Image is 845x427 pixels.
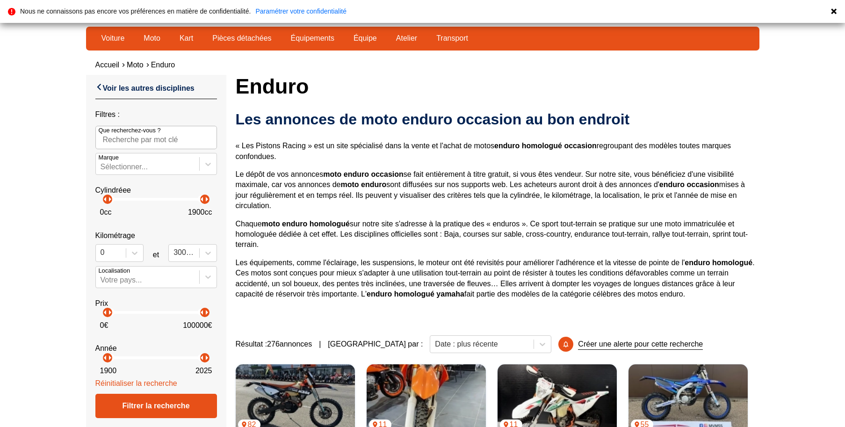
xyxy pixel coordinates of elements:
p: 2025 [195,366,212,376]
p: arrow_left [100,307,111,318]
a: Moto [127,61,144,69]
p: [GEOGRAPHIC_DATA] par : [328,339,423,349]
p: arrow_left [100,194,111,205]
p: 1900 cc [188,207,212,217]
a: Réinitialiser la recherche [95,379,177,387]
p: Cylindréee [95,185,217,195]
p: Nous ne connaissons pas encore vos préférences en matière de confidentialité. [20,8,251,14]
a: Équipe [347,30,383,46]
p: arrow_left [100,352,111,363]
p: et [153,250,159,260]
p: Année [95,343,217,354]
a: Atelier [390,30,423,46]
p: arrow_right [104,307,116,318]
input: MarqueSélectionner... [101,163,102,171]
input: Que recherchez-vous ? [95,126,217,149]
strong: enduro homologué [685,259,752,267]
p: Chaque sur notre site s'adresse à la pratique des « enduros ». Ce sport tout-terrain se pratique ... [236,219,759,250]
p: arrow_right [201,307,212,318]
p: Filtres : [95,109,217,120]
p: Créer une alerte pour cette recherche [578,339,703,350]
input: 0 [101,248,102,257]
strong: enduro homologué occasion [494,142,597,150]
input: Votre pays... [101,276,102,284]
p: Que recherchez-vous ? [99,126,161,135]
p: arrow_right [201,352,212,363]
p: 100000 € [183,320,212,331]
p: Les équipements, comme l'éclairage, les suspensions, le moteur ont été revisités pour améliorer l... [236,258,759,300]
a: Voir les autres disciplines [95,82,195,94]
p: arrow_left [196,194,208,205]
p: 1900 [100,366,117,376]
p: arrow_right [104,194,116,205]
strong: moto enduro homologué [262,220,350,228]
span: | [319,339,321,349]
h2: Les annonces de moto enduro occasion au bon endroit [236,110,759,129]
a: Voiture [95,30,131,46]
strong: enduro homologué yamaha [367,290,464,298]
input: 300000 [173,248,175,257]
a: Accueil [95,61,120,69]
p: arrow_right [201,194,212,205]
p: Localisation [99,267,130,275]
a: Kart [173,30,199,46]
p: Le dépôt de vos annonces se fait entièrement à titre gratuit, si vous êtes vendeur. Sur notre sit... [236,169,759,211]
p: Marque [99,153,119,162]
h1: Enduro [236,75,759,97]
p: arrow_left [196,307,208,318]
p: 0 € [100,320,108,331]
p: « Les Pistons Racing » est un site spécialisé dans la vente et l'achat de motos regroupant des mo... [236,141,759,162]
p: Prix [95,298,217,309]
strong: moto enduro [341,181,387,188]
a: Pièces détachées [206,30,277,46]
a: Transport [430,30,474,46]
a: Moto [137,30,166,46]
p: arrow_left [196,352,208,363]
a: Enduro [151,61,175,69]
div: Filtrer la recherche [95,394,217,418]
p: 0 cc [100,207,112,217]
strong: enduro occasion [659,181,719,188]
p: Kilométrage [95,231,217,241]
a: Équipements [285,30,340,46]
p: arrow_right [104,352,116,363]
strong: moto enduro occasion [323,170,404,178]
a: Paramétrer votre confidentialité [255,8,347,14]
span: Résultat : 276 annonces [236,339,312,349]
